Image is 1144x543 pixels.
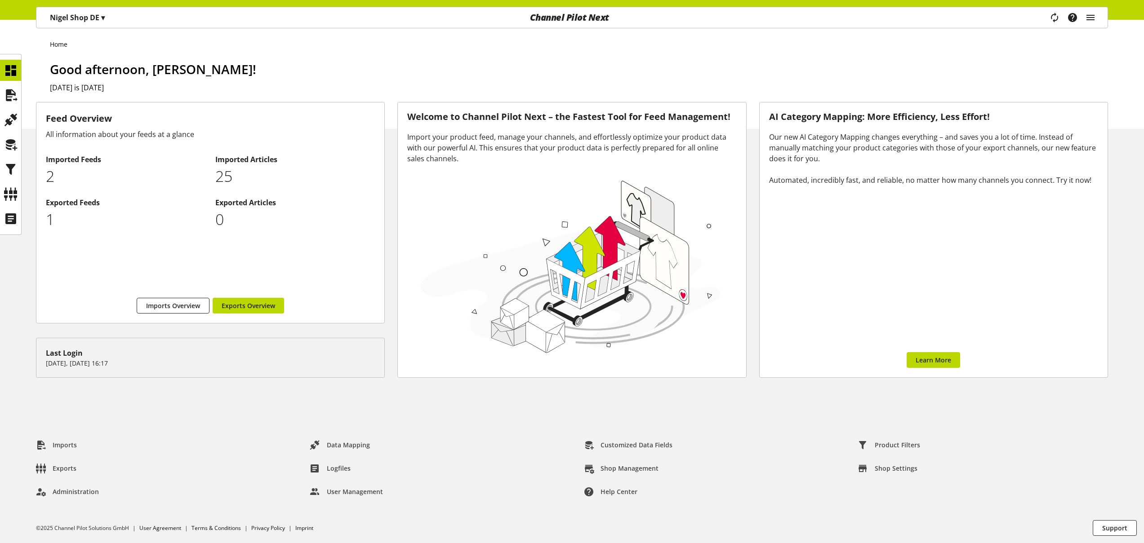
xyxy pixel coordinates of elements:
a: Shop Settings [851,460,925,477]
a: Shop Management [577,460,666,477]
h3: Welcome to Channel Pilot Next – the Fastest Tool for Feed Management! [407,112,736,122]
span: ▾ [101,13,105,22]
h2: Exported Feeds [46,197,206,208]
a: Terms & Conditions [191,524,241,532]
p: 1 [46,208,206,231]
li: ©2025 Channel Pilot Solutions GmbH [36,524,139,532]
a: Privacy Policy [251,524,285,532]
span: Learn More [916,355,951,365]
p: [DATE], [DATE] 16:17 [46,358,375,368]
a: Imports Overview [137,298,209,313]
p: 25 [215,165,375,188]
span: Help center [601,487,637,496]
span: Logfiles [327,464,351,473]
span: Exports [53,464,76,473]
h3: AI Category Mapping: More Efficiency, Less Effort! [769,112,1098,122]
span: Shop Settings [875,464,917,473]
a: Data Mapping [303,437,377,453]
nav: main navigation [36,7,1108,28]
span: User Management [327,487,383,496]
span: Product Filters [875,440,920,450]
a: User Management [303,484,390,500]
span: Imports Overview [146,301,200,310]
a: User Agreement [139,524,181,532]
h2: Imported Articles [215,154,375,165]
a: Product Filters [851,437,927,453]
div: Import your product feed, manage your channels, and effortlessly optimize your product data with ... [407,132,736,164]
a: Exports [29,460,84,477]
a: Exports Overview [213,298,284,313]
span: Good afternoon, [PERSON_NAME]! [50,61,256,78]
h2: Imported Feeds [46,154,206,165]
h3: Feed Overview [46,112,375,125]
div: All information about your feeds at a glance [46,129,375,140]
span: Imports [53,440,77,450]
img: 78e1b9dcff1e8392d83655fcfc870417.svg [416,175,725,357]
div: Last Login [46,348,375,358]
a: Customized Data Fields [577,437,680,453]
p: 0 [215,208,375,231]
span: Customized Data Fields [601,440,672,450]
a: Administration [29,484,106,500]
a: Logfiles [303,460,358,477]
span: Exports Overview [222,301,275,310]
span: Administration [53,487,99,496]
span: Shop Management [601,464,659,473]
h2: Exported Articles [215,197,375,208]
a: Help center [577,484,645,500]
a: Imports [29,437,84,453]
a: Learn More [907,352,960,368]
a: Imprint [295,524,313,532]
h2: [DATE] is [DATE] [50,82,1108,93]
div: Our new AI Category Mapping changes everything – and saves you a lot of time. Instead of manually... [769,132,1098,185]
p: Nigel Shop DE [50,12,105,23]
span: Data Mapping [327,440,370,450]
p: 2 [46,165,206,188]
